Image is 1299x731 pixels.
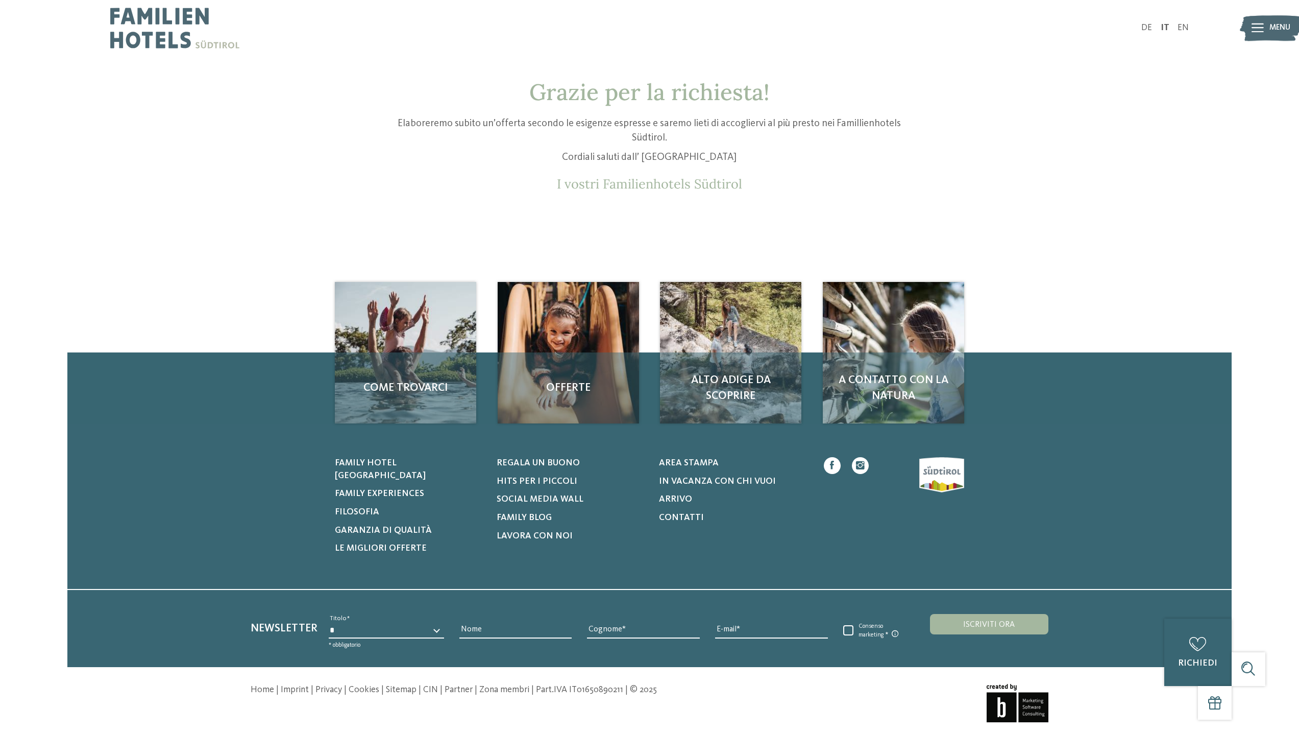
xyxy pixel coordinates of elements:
span: A contatto con la natura [834,372,953,404]
span: Family Blog [497,513,552,522]
img: Raccolta di richieste [823,282,964,423]
a: Raccolta di richieste Come trovarci [335,282,476,423]
a: Social Media Wall [497,493,645,506]
a: EN [1178,23,1189,32]
img: Raccolta di richieste [335,282,476,423]
span: | [344,686,347,694]
span: | [419,686,421,694]
span: Come trovarci [346,380,465,396]
a: Home [251,686,274,694]
a: Raccolta di richieste Offerte [498,282,639,423]
span: Filosofia [335,508,379,516]
span: Area stampa [659,459,719,467]
span: | [531,686,534,694]
a: Privacy [315,686,342,694]
span: Grazie per la richiesta! [529,78,770,106]
a: Raccolta di richieste Alto Adige da scoprire [660,282,801,423]
span: | [381,686,384,694]
button: Iscriviti ora [930,614,1048,634]
a: Family experiences [335,488,483,501]
a: CIN [423,686,438,694]
span: * obbligatorio [329,642,360,648]
span: Part.IVA IT01650890211 [536,686,623,694]
a: Garanzia di qualità [335,525,483,537]
span: | [276,686,279,694]
a: Sitemap [386,686,416,694]
span: Regala un buono [497,459,580,467]
span: | [440,686,443,694]
span: Lavora con noi [497,532,573,540]
a: Zona membri [479,686,529,694]
a: Cookies [349,686,379,694]
span: Hits per i piccoli [497,477,577,486]
img: Raccolta di richieste [660,282,801,423]
span: Arrivo [659,495,692,504]
a: Arrivo [659,493,807,506]
a: Family hotel [GEOGRAPHIC_DATA] [335,457,483,482]
p: Elaboreremo subito un’offerta secondo le esigenze espresse e saremo lieti di accogliervi al più p... [383,117,917,145]
span: Family experiences [335,489,424,498]
a: Hits per i piccoli [497,476,645,488]
p: Cordiali saluti dall’ [GEOGRAPHIC_DATA] [383,151,917,165]
span: Garanzia di qualità [335,526,432,535]
a: Partner [445,686,473,694]
span: Menu [1269,22,1290,34]
span: Alto Adige da scoprire [671,372,790,404]
a: Filosofia [335,506,483,519]
a: Contatti [659,512,807,525]
img: Raccolta di richieste [498,282,639,423]
span: | [311,686,313,694]
a: Raccolta di richieste A contatto con la natura [823,282,964,423]
span: Consenso marketing [853,623,907,639]
span: Iscriviti ora [963,621,1015,629]
span: Contatti [659,513,704,522]
span: Newsletter [251,623,317,634]
span: © 2025 [630,686,657,694]
a: DE [1141,23,1152,32]
span: Social Media Wall [497,495,583,504]
a: IT [1161,23,1169,32]
span: Offerte [509,380,628,396]
span: | [475,686,477,694]
a: Regala un buono [497,457,645,470]
span: Family hotel [GEOGRAPHIC_DATA] [335,459,426,480]
span: | [625,686,628,694]
a: Imprint [281,686,309,694]
img: Brandnamic GmbH | Leading Hospitality Solutions [987,684,1048,722]
a: Le migliori offerte [335,543,483,555]
a: In vacanza con chi vuoi [659,476,807,488]
a: Area stampa [659,457,807,470]
span: Le migliori offerte [335,544,427,553]
p: I vostri Familienhotels Südtirol [383,176,917,192]
a: Lavora con noi [497,530,645,543]
a: richiedi [1164,619,1232,686]
span: richiedi [1178,659,1217,668]
a: Family Blog [497,512,645,525]
span: In vacanza con chi vuoi [659,477,776,486]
